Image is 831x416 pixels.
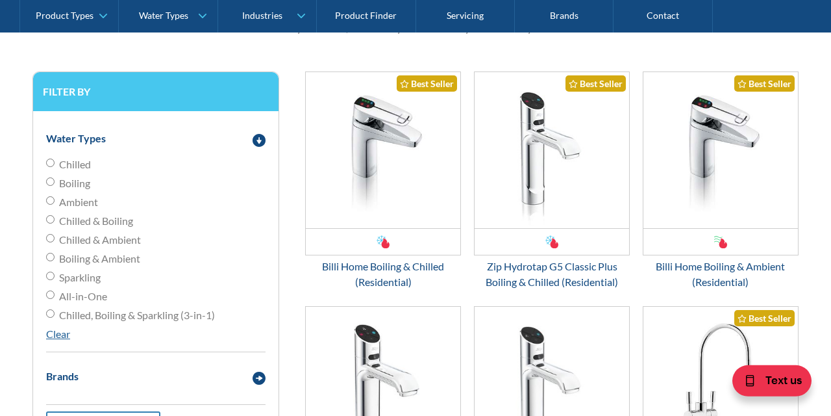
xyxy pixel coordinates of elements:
[59,194,98,210] span: Ambient
[46,253,55,261] input: Boiling & Ambient
[701,351,831,416] iframe: podium webchat widget bubble
[643,72,798,228] img: Billi Home Boiling & Ambient (Residential)
[46,131,106,146] div: Water Types
[474,259,630,290] div: Zip Hydrotap G5 Classic Plus Boiling & Chilled (Residential)
[734,75,795,92] div: Best Seller
[305,71,461,290] a: Billi Home Boiling & Chilled (Residential)Best SellerBilli Home Boiling & Chilled (Residential)
[46,309,55,318] input: Chilled, Boiling & Sparkling (3-in-1)
[59,307,215,323] span: Chilled, Boiling & Sparkling (3-in-1)
[46,177,55,186] input: Boiling
[734,310,795,326] div: Best Seller
[474,71,630,290] a: Zip Hydrotap G5 Classic Plus Boiling & Chilled (Residential)Best SellerZip Hydrotap G5 Classic Pl...
[59,232,141,248] span: Chilled & Ambient
[46,272,55,280] input: Sparkling
[59,175,90,191] span: Boiling
[36,10,93,21] div: Product Types
[305,259,461,290] div: Billi Home Boiling & Chilled (Residential)
[565,75,626,92] div: Best Seller
[306,72,460,228] img: Billi Home Boiling & Chilled (Residential)
[59,251,140,266] span: Boiling & Ambient
[643,259,799,290] div: Billi Home Boiling & Ambient (Residential)
[139,10,188,21] div: Water Types
[46,234,55,242] input: Chilled & Ambient
[397,75,457,92] div: Best Seller
[475,72,629,228] img: Zip Hydrotap G5 Classic Plus Boiling & Chilled (Residential)
[242,10,282,21] div: Industries
[59,157,91,172] span: Chilled
[59,270,101,285] span: Sparkling
[59,213,133,229] span: Chilled & Boiling
[46,291,55,299] input: All-in-One
[46,328,70,340] a: Clear
[59,289,107,304] span: All-in-One
[46,196,55,205] input: Ambient
[46,215,55,224] input: Chilled & Boiling
[43,85,269,97] h3: Filter by
[46,159,55,167] input: Chilled
[643,71,799,290] a: Billi Home Boiling & Ambient (Residential)Best SellerBilli Home Boiling & Ambient (Residential)
[46,369,79,384] div: Brands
